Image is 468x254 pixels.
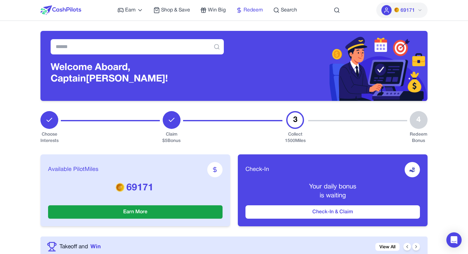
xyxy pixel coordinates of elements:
[161,6,190,14] span: Shop & Save
[60,243,101,251] a: Takeoff andWin
[286,111,304,129] div: 3
[125,6,136,14] span: Earn
[320,193,346,199] span: is waiting
[410,131,428,144] div: Redeem Bonus
[51,62,224,85] h3: Welcome Aboard, Captain [PERSON_NAME]!
[200,6,226,14] a: Win Big
[245,182,420,191] p: Your daily bonus
[48,205,223,219] button: Earn More
[208,6,226,14] span: Win Big
[48,182,223,194] p: 69171
[375,243,400,251] a: View All
[410,111,428,129] div: 4
[116,183,124,192] img: PMs
[162,131,181,144] div: Claim $ 5 Bonus
[446,232,462,248] div: Open Intercom Messenger
[244,6,263,14] span: Redeem
[48,165,98,174] span: Available PilotMiles
[245,165,269,174] span: Check-In
[409,166,415,173] img: receive-dollar
[285,131,306,144] div: Collect 1500 Miles
[40,131,58,144] div: Choose Interests
[273,6,297,14] a: Search
[236,6,263,14] a: Redeem
[401,7,415,14] span: 69171
[90,243,101,251] span: Win
[234,31,428,101] img: Header decoration
[60,243,88,251] span: Takeoff and
[40,5,81,15] img: CashPilots Logo
[245,205,420,219] button: Check-In & Claim
[394,7,399,12] img: PMs
[281,6,297,14] span: Search
[376,3,428,18] button: PMs69171
[117,6,143,14] a: Earn
[153,6,190,14] a: Shop & Save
